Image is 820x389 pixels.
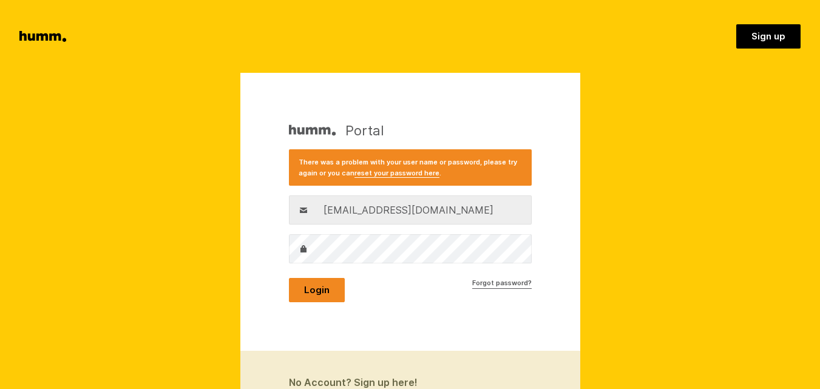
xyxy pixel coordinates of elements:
[289,278,345,302] button: Login
[289,121,384,140] h1: Portal
[736,24,801,49] a: Sign up
[289,121,336,140] img: Humm
[354,169,439,178] a: reset your password here
[299,157,522,178] p: There was a problem with your user name or password, please try again or you can .
[472,278,532,289] a: Forgot password?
